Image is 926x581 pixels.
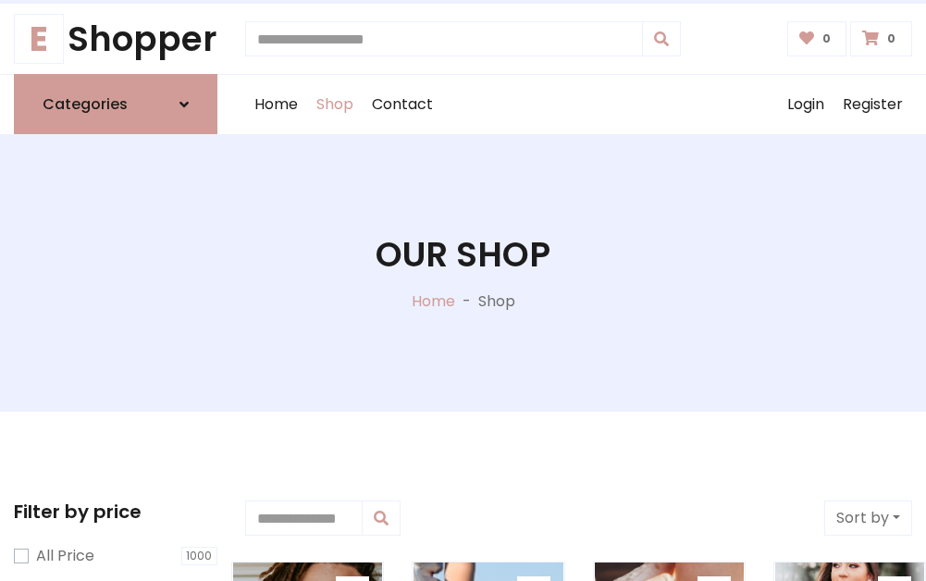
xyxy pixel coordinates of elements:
p: Shop [478,290,515,313]
span: 0 [818,31,835,47]
a: Home [412,290,455,312]
span: 0 [883,31,900,47]
a: 0 [787,21,847,56]
h5: Filter by price [14,501,217,523]
button: Sort by [824,501,912,536]
h6: Categories [43,95,128,113]
a: Shop [307,75,363,134]
p: - [455,290,478,313]
a: EShopper [14,19,217,59]
a: 0 [850,21,912,56]
a: Home [245,75,307,134]
label: All Price [36,545,94,567]
h1: Shopper [14,19,217,59]
a: Register [833,75,912,134]
span: 1000 [181,547,218,565]
h1: Our Shop [376,234,550,275]
a: Login [778,75,833,134]
span: E [14,14,64,64]
a: Categories [14,74,217,134]
a: Contact [363,75,442,134]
